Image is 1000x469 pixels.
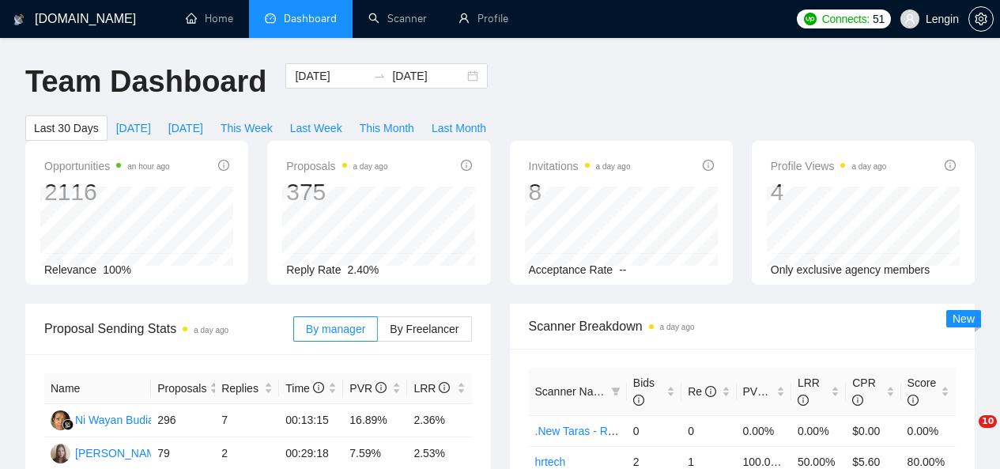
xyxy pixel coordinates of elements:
[168,119,203,137] span: [DATE]
[968,6,994,32] button: setting
[108,115,160,141] button: [DATE]
[75,444,166,462] div: [PERSON_NAME]
[295,67,367,85] input: Start date
[285,382,323,395] span: Time
[768,386,779,397] span: info-circle
[368,12,427,25] a: searchScanner
[62,419,74,430] img: gigradar-bm.png
[44,177,170,207] div: 2116
[34,119,99,137] span: Last 30 Days
[901,415,956,446] td: 0.00%
[413,382,450,395] span: LRR
[439,382,450,393] span: info-circle
[215,373,279,404] th: Replies
[968,13,994,25] a: setting
[390,323,458,335] span: By Freelancer
[945,160,956,171] span: info-circle
[343,404,407,437] td: 16.89%
[375,382,387,393] span: info-circle
[791,415,846,446] td: 0.00%
[688,385,716,398] span: Re
[221,380,261,397] span: Replies
[25,63,266,100] h1: Team Dashboard
[979,415,997,428] span: 10
[353,162,388,171] time: a day ago
[771,177,887,207] div: 4
[407,404,471,437] td: 2.36%
[771,263,930,276] span: Only exclusive agency members
[13,7,25,32] img: logo
[51,410,70,430] img: NW
[286,177,387,207] div: 375
[851,162,886,171] time: a day ago
[743,385,780,398] span: PVR
[904,13,915,25] span: user
[194,326,228,335] time: a day ago
[798,395,809,406] span: info-circle
[529,157,631,176] span: Invitations
[360,119,414,137] span: This Month
[660,323,695,331] time: a day ago
[51,413,164,426] a: NWNi Wayan Budiarti
[627,415,681,446] td: 0
[611,387,621,396] span: filter
[351,115,423,141] button: This Month
[458,12,508,25] a: userProfile
[619,263,626,276] span: --
[771,157,887,176] span: Profile Views
[873,10,885,28] span: 51
[461,160,472,171] span: info-circle
[286,263,341,276] span: Reply Rate
[215,404,279,437] td: 7
[804,13,817,25] img: upwork-logo.png
[313,382,324,393] span: info-circle
[44,319,293,339] span: Proposal Sending Stats
[529,316,957,336] span: Scanner Breakdown
[157,380,206,397] span: Proposals
[116,119,151,137] span: [DATE]
[75,411,164,429] div: Ni Wayan Budiarti
[151,404,215,437] td: 296
[529,177,631,207] div: 8
[535,456,566,468] a: hrtech
[51,444,70,463] img: NB
[306,323,365,335] span: By manager
[846,415,900,446] td: $0.00
[221,119,273,137] span: This Week
[218,160,229,171] span: info-circle
[608,380,624,403] span: filter
[535,425,708,437] a: .New Taras - ReactJS with symbols
[44,157,170,176] span: Opportunities
[349,382,387,395] span: PVR
[212,115,281,141] button: This Week
[633,395,644,406] span: info-circle
[852,395,863,406] span: info-circle
[681,415,736,446] td: 0
[946,415,984,453] iframe: Intercom live chat
[737,415,791,446] td: 0.00%
[705,386,716,397] span: info-circle
[633,376,655,407] span: Bids
[423,115,495,141] button: Last Month
[392,67,464,85] input: End date
[969,13,993,25] span: setting
[284,12,337,25] span: Dashboard
[908,376,937,407] span: Score
[596,162,631,171] time: a day ago
[186,12,233,25] a: homeHome
[265,13,276,24] span: dashboard
[290,119,342,137] span: Last Week
[373,70,386,82] span: swap-right
[44,373,151,404] th: Name
[852,376,876,407] span: CPR
[279,404,343,437] td: 00:13:15
[908,395,919,406] span: info-circle
[127,162,169,171] time: an hour ago
[348,263,379,276] span: 2.40%
[432,119,486,137] span: Last Month
[798,376,820,407] span: LRR
[281,115,351,141] button: Last Week
[703,160,714,171] span: info-circle
[529,263,613,276] span: Acceptance Rate
[373,70,386,82] span: to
